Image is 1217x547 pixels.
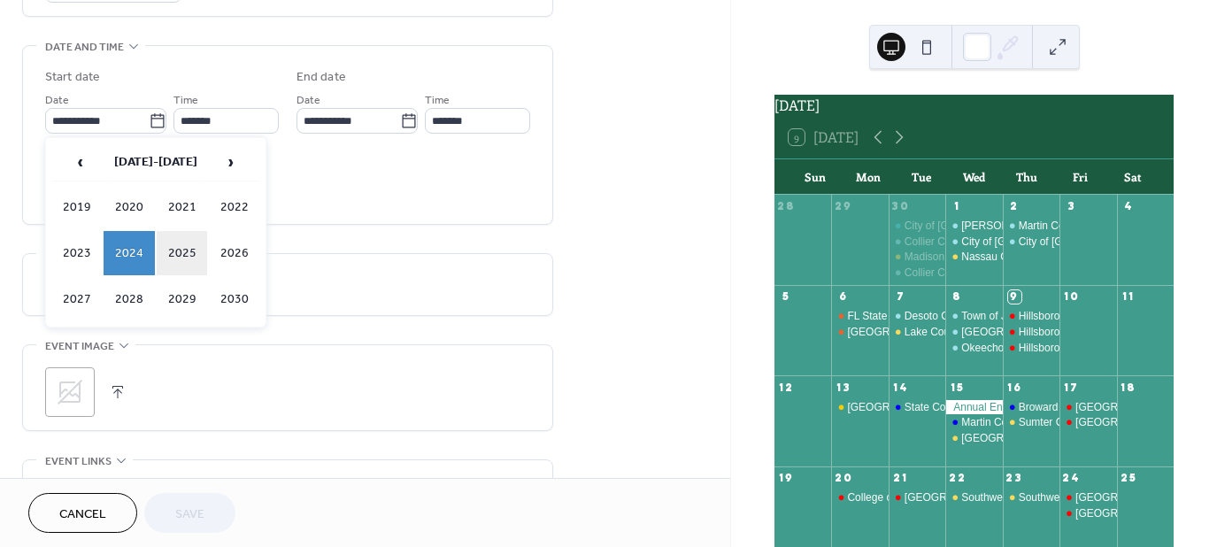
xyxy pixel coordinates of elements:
div: Annual Enrollment begins [945,400,1002,415]
div: 19 [780,472,793,485]
div: 24 [1065,472,1078,485]
div: 3 [1065,200,1078,213]
td: 2019 [51,185,103,229]
td: 2029 [157,277,208,321]
div: Collier County Government: Educational Workshop [889,235,945,250]
span: Time [173,91,198,110]
div: Tue [895,159,948,195]
div: 12 [780,381,793,394]
div: [PERSON_NAME] COC: Educational Workshop [961,219,1187,234]
div: St. Johns River State College: Webinar [831,400,888,415]
button: Cancel [28,493,137,533]
div: FL State College at Jacksonville: Webinar [831,309,888,324]
div: Desoto County Government: Educational Workshop [889,309,945,324]
div: 18 [1122,381,1136,394]
div: College of [GEOGRAPHIC_DATA]: Webinar [847,490,1053,505]
div: Broward County: Webinar [1003,400,1059,415]
div: ; [45,367,95,417]
div: Hillsborough County Tax Collector: Educational Workshop [1003,325,1059,340]
td: 2022 [209,185,260,229]
div: 28 [780,200,793,213]
td: 2027 [51,277,103,321]
div: 14 [894,381,907,394]
div: 16 [1008,381,1021,394]
div: FL State College at [GEOGRAPHIC_DATA]: Webinar [847,309,1097,324]
div: 11 [1122,290,1136,304]
td: 2030 [209,277,260,321]
td: 2021 [157,185,208,229]
span: ‹ [52,144,109,180]
td: 2025 [157,231,208,275]
div: Broward County: Webinar [1019,400,1140,415]
div: Chipola College: Webinar [831,325,888,340]
td: 2020 [104,185,155,229]
div: Lake County Sheriff: Educational Workshop [905,325,1110,340]
div: College of Central FL: Webinar [831,490,888,505]
div: Lake County Schools: Educational Workshop [945,431,1002,446]
div: 21 [894,472,907,485]
div: 7 [894,290,907,304]
div: State College of FL Manatee-Sarasota: Webinar [889,400,945,415]
div: End date [297,68,346,87]
div: 20 [836,472,850,485]
div: Martin County BOCC: Educational Workshop [961,415,1173,430]
div: Desoto County Government: Educational Workshop [905,309,1148,324]
div: Palm Beach Gardens: Educational Workshop [945,325,1002,340]
div: Sun [789,159,842,195]
div: [GEOGRAPHIC_DATA][US_STATE]: Webinar [905,490,1120,505]
div: Seminole State College: Webinar [1059,415,1116,430]
div: 5 [780,290,793,304]
div: 30 [894,200,907,213]
div: Lee COC: Educational Workshop [945,219,1002,234]
div: Collier County Government: Educational Workshop [905,235,1144,250]
td: 2024 [104,231,155,275]
div: 22 [951,472,964,485]
div: Martin County BOCC: Educational Workshop [945,415,1002,430]
div: Nassau County School Board: Educational Workshop [961,250,1213,265]
div: 13 [836,381,850,394]
div: City of Port St. Lucie: Educational Workshop [1003,235,1059,250]
div: Martin County Property Appraiser: Educational Workshop [1003,219,1059,234]
div: Pensacola State College: Webinar [1059,506,1116,521]
div: [DATE] [774,95,1174,116]
div: Mon [842,159,895,195]
span: Event image [45,337,114,356]
span: Time [425,91,450,110]
div: Southwest Florida Water Management District [1003,490,1059,505]
span: › [203,144,259,180]
span: Event links [45,452,112,471]
div: Okeechobee School Board: Educational Workshop [945,341,1002,356]
div: Madison County School Board: Educational Workshop [889,250,945,265]
div: North Florida College: Webinar [889,490,945,505]
div: Hillsborough County Tax Collector: Educational Workshop [1003,341,1059,356]
div: Southwest Florida Water Management District [945,490,1002,505]
div: Okeechobee School Board: Educational Workshop [961,341,1200,356]
div: Town of Jupiter: Educational Workshop [961,309,1144,324]
div: City of [GEOGRAPHIC_DATA]: Educational Workshop [905,219,1160,234]
div: Southwest [US_STATE] Water Management District [961,490,1205,505]
span: Cancel [59,505,106,524]
div: Nassau County School Board: Educational Workshop [945,250,1002,265]
div: Santa Fe College: Webinar [1059,490,1116,505]
th: [DATE]-[DATE] [112,143,200,181]
div: Madison County School Board: Educational Workshop [905,250,1160,265]
div: [GEOGRAPHIC_DATA]: Educational Workshop [961,431,1183,446]
div: 9 [1008,290,1021,304]
div: 6 [836,290,850,304]
div: Fri [1053,159,1106,195]
div: Town of Jupiter: Educational Workshop [945,309,1002,324]
div: Start date [45,68,100,87]
span: Date [45,91,69,110]
div: [GEOGRAPHIC_DATA]: Webinar [847,325,1003,340]
div: Hillsborough County Tax Collector: Educational Workshop [1003,309,1059,324]
div: Collier County Schools: Educational Workshop [889,266,945,281]
div: Pensacola State College: Webinar [1059,400,1116,415]
div: City of Naples: Educational Workshop [889,219,945,234]
div: Collier County Schools: Educational Workshop [905,266,1124,281]
div: 17 [1065,381,1078,394]
div: 4 [1122,200,1136,213]
div: 25 [1122,472,1136,485]
td: 2028 [104,277,155,321]
div: Lake County Sheriff: Educational Workshop [889,325,945,340]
